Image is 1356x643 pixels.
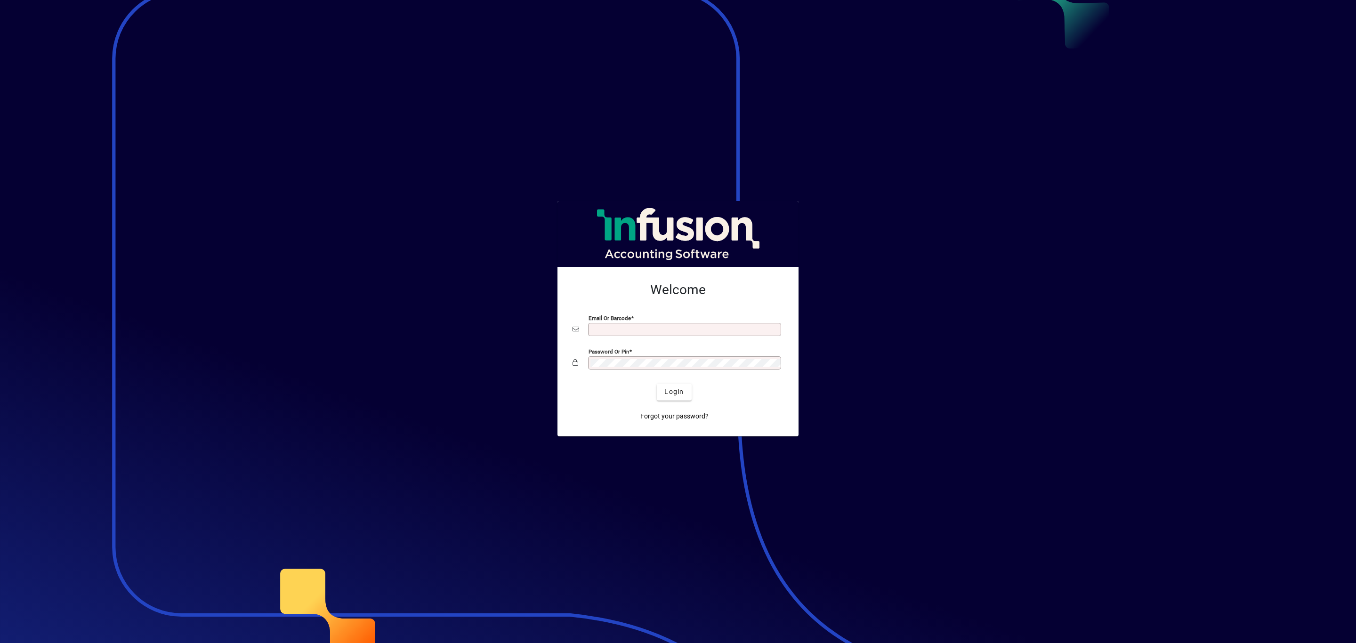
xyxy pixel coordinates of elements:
[589,348,629,354] mat-label: Password or Pin
[637,408,712,425] a: Forgot your password?
[657,384,691,401] button: Login
[589,314,631,321] mat-label: Email or Barcode
[640,411,709,421] span: Forgot your password?
[573,282,783,298] h2: Welcome
[664,387,684,397] span: Login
